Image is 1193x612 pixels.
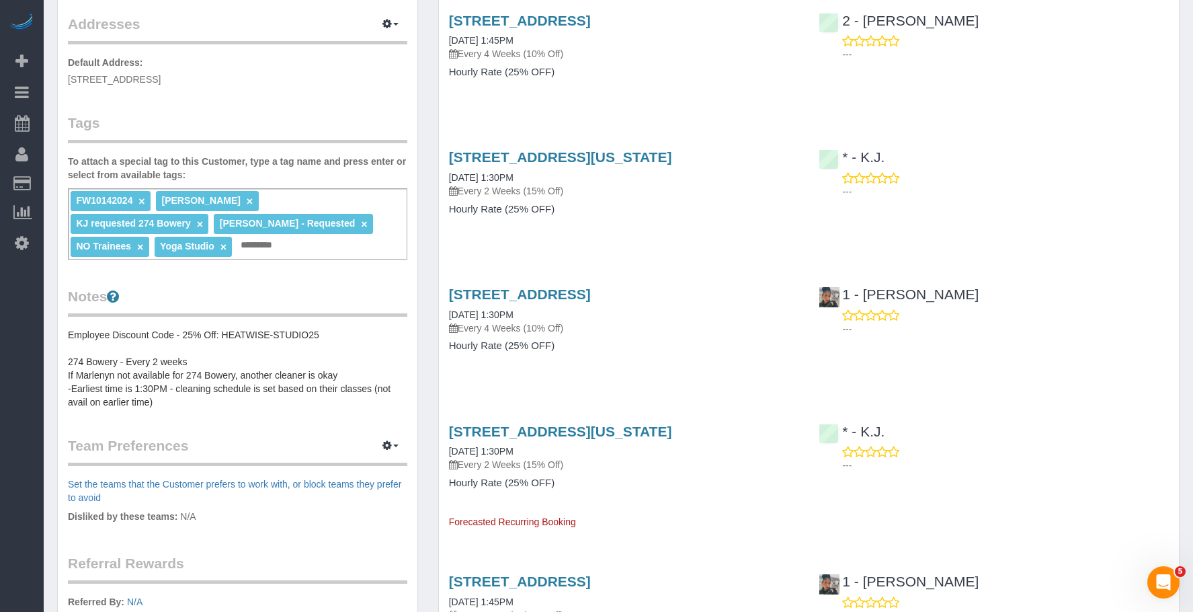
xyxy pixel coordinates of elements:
legend: Notes [68,286,407,317]
legend: Team Preferences [68,436,407,466]
span: Yoga Studio [160,241,214,252]
img: Automaid Logo [8,13,35,32]
img: 1 - Marlenyn Robles [819,287,839,307]
span: NO Trainees [76,241,131,252]
a: × [361,219,367,230]
a: [DATE] 1:45PM [449,35,513,46]
p: Every 2 Weeks (15% Off) [449,458,799,471]
a: × [197,219,203,230]
a: [STREET_ADDRESS] [449,13,591,28]
a: 1 - [PERSON_NAME] [819,574,979,589]
a: [DATE] 1:45PM [449,597,513,607]
legend: Referral Rewards [68,553,407,584]
a: [STREET_ADDRESS] [449,574,591,589]
a: × [247,196,253,207]
p: Every 4 Weeks (10% Off) [449,47,799,61]
h4: Hourly Rate (25% OFF) [449,67,799,78]
a: * - K.J. [819,424,885,439]
pre: Employee Discount Code - 25% Off: HEATWISE-STUDIO25 274 Bowery - Every 2 weeks If Marlenyn not av... [68,328,407,409]
a: [STREET_ADDRESS][US_STATE] [449,149,672,165]
img: 1 - Marlenyn Robles [819,574,839,595]
label: Referred By: [68,595,124,609]
span: KJ requested 274 Bowery [76,218,190,229]
span: FW10142024 [76,195,132,206]
a: × [138,196,145,207]
label: Disliked by these teams: [68,510,177,523]
a: [STREET_ADDRESS][US_STATE] [449,424,672,439]
a: × [137,241,143,253]
h4: Hourly Rate (25% OFF) [449,477,799,489]
a: * - K.J. [819,149,885,165]
legend: Tags [68,113,407,143]
h4: Hourly Rate (25% OFF) [449,340,799,352]
p: Every 2 Weeks (15% Off) [449,184,799,198]
h4: Hourly Rate (25% OFF) [449,204,799,215]
a: × [220,241,227,253]
p: --- [842,459,1169,472]
span: [PERSON_NAME] [161,195,240,206]
span: [PERSON_NAME] - Requested [220,218,355,229]
p: --- [842,48,1169,61]
a: N/A [127,597,142,607]
span: Forecasted Recurring Booking [449,517,576,527]
span: [STREET_ADDRESS] [68,74,161,85]
p: Every 4 Weeks (10% Off) [449,321,799,335]
a: [DATE] 1:30PM [449,172,513,183]
a: Set the teams that the Customer prefers to work with, or block teams they prefer to avoid [68,479,401,503]
span: 5 [1175,566,1186,577]
p: --- [842,185,1169,198]
a: 2 - [PERSON_NAME] [819,13,979,28]
a: [DATE] 1:30PM [449,446,513,457]
iframe: Intercom live chat [1147,566,1180,599]
span: N/A [180,511,196,522]
a: [STREET_ADDRESS] [449,286,591,302]
p: --- [842,322,1169,336]
label: To attach a special tag to this Customer, type a tag name and press enter or select from availabl... [68,155,407,182]
a: [DATE] 1:30PM [449,309,513,320]
a: 1 - [PERSON_NAME] [819,286,979,302]
label: Default Address: [68,56,143,69]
